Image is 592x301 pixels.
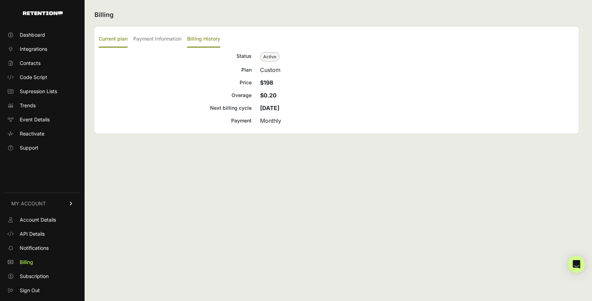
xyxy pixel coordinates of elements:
[4,72,80,83] a: Code Script
[20,273,49,280] span: Subscription
[4,214,80,225] a: Account Details
[260,66,574,74] div: Custom
[11,200,46,207] span: MY ACCOUNT
[99,91,252,100] div: Overage
[260,104,279,112] strong: [DATE]
[4,285,80,296] a: Sign Out
[4,142,80,153] a: Support
[20,46,47,53] span: Integrations
[20,230,45,237] span: API Details
[99,104,252,112] div: Next billing cycle
[99,31,128,48] label: Current plan
[20,130,44,137] span: Reactivate
[187,31,220,48] label: Billing History
[20,88,57,95] span: Supression Lists
[20,116,50,123] span: Event Details
[4,193,80,214] a: MY ACCOUNT
[260,79,273,86] strong: $198
[4,58,80,69] a: Contacts
[20,287,40,294] span: Sign Out
[568,256,585,273] div: Open Intercom Messenger
[4,100,80,111] a: Trends
[4,86,80,97] a: Supression Lists
[20,259,33,266] span: Billing
[4,43,80,55] a: Integrations
[4,29,80,41] a: Dashboard
[260,116,574,125] div: Monthly
[4,128,80,139] a: Reactivate
[20,60,41,67] span: Contacts
[260,52,279,61] span: Active
[133,31,181,48] label: Payment Information
[20,144,38,151] span: Support
[4,114,80,125] a: Event Details
[23,11,63,15] img: Retention.com
[20,74,47,81] span: Code Script
[4,242,80,254] a: Notifications
[99,66,252,74] div: Plan
[20,245,49,252] span: Notifications
[99,78,252,87] div: Price
[4,257,80,268] a: Billing
[20,102,36,109] span: Trends
[99,116,252,125] div: Payment
[20,216,56,223] span: Account Details
[99,52,252,61] div: Status
[94,10,579,20] h2: Billing
[4,228,80,240] a: API Details
[4,271,80,282] a: Subscription
[20,31,45,38] span: Dashboard
[260,92,277,99] strong: $0.20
